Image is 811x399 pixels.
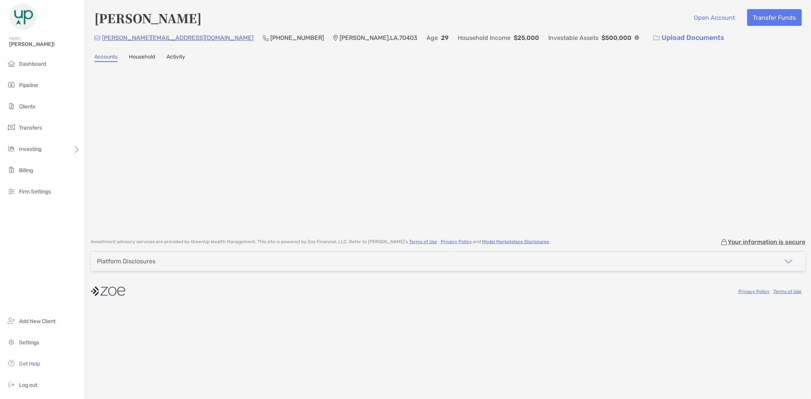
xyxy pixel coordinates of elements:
[514,33,539,43] p: $25,000
[747,9,802,26] button: Transfer Funds
[482,239,549,244] a: Model Marketplace Disclosures
[19,188,51,195] span: Firm Settings
[548,33,598,43] p: Investable Assets
[9,41,80,47] span: [PERSON_NAME]!
[7,144,16,153] img: investing icon
[7,165,16,174] img: billing icon
[19,382,37,388] span: Log out
[728,238,805,245] p: Your information is secure
[7,123,16,132] img: transfers icon
[270,33,324,43] p: [PHONE_NUMBER]
[773,289,801,294] a: Terms of Use
[19,339,39,346] span: Settings
[7,316,16,325] img: add_new_client icon
[19,103,35,110] span: Clients
[688,9,741,26] button: Open Account
[102,33,254,43] p: [PERSON_NAME][EMAIL_ADDRESS][DOMAIN_NAME]
[94,36,100,40] img: Email Icon
[19,318,56,325] span: Add New Client
[167,54,185,62] a: Activity
[263,35,269,41] img: Phone Icon
[653,35,660,41] img: button icon
[458,33,511,43] p: Household Income
[7,380,16,389] img: logout icon
[427,33,438,43] p: Age
[91,283,125,300] img: company logo
[19,361,40,367] span: Get Help
[635,35,639,40] img: Info Icon
[94,9,202,27] h4: [PERSON_NAME]
[19,82,38,89] span: Pipeline
[333,35,338,41] img: Location Icon
[738,289,770,294] a: Privacy Policy
[19,167,33,174] span: Billing
[441,239,472,244] a: Privacy Policy
[19,125,42,131] span: Transfers
[19,61,46,67] span: Dashboard
[129,54,155,62] a: Household
[97,258,156,265] div: Platform Disclosures
[340,33,417,43] p: [PERSON_NAME] , LA , 70403
[784,257,793,266] img: icon arrow
[7,80,16,89] img: pipeline icon
[7,187,16,196] img: firm-settings icon
[9,3,37,30] img: Zoe Logo
[91,239,550,245] p: Investment advisory services are provided by GreenUp Wealth Management . This site is powered by ...
[7,359,16,368] img: get-help icon
[441,33,449,43] p: 29
[7,59,16,68] img: dashboard icon
[7,101,16,111] img: clients icon
[19,146,41,152] span: Investing
[409,239,437,244] a: Terms of Use
[94,54,117,62] a: Accounts
[602,33,632,43] p: $500,000
[7,337,16,347] img: settings icon
[648,30,729,46] a: Upload Documents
